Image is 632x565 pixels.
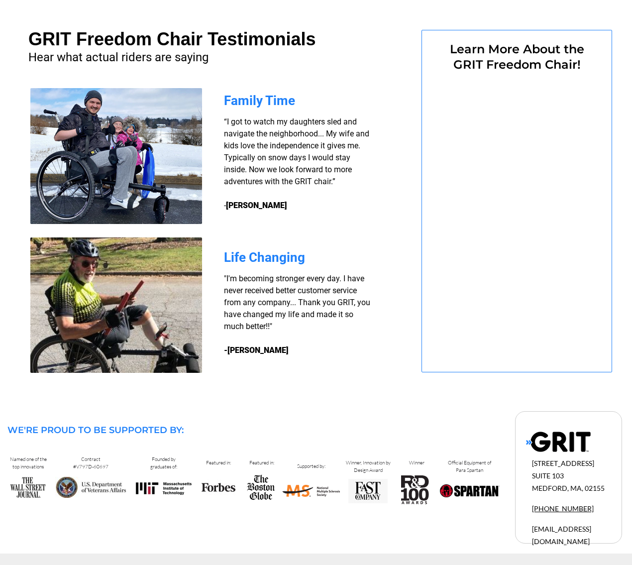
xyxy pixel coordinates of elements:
[448,459,491,473] span: Official Equipment of Para Spartan
[224,117,369,210] span: “I got to watch my daughters sled and navigate the neighborhood... My wife and kids love the inde...
[10,456,47,470] span: Named one of the top innovations
[532,471,564,480] span: SUITE 103
[532,525,591,546] span: [EMAIL_ADDRESS][DOMAIN_NAME]
[532,504,594,513] a: [PHONE_NUMBER]
[206,459,231,466] span: Featured in:
[409,459,424,466] span: Winner
[450,42,584,72] span: Learn More About the GRIT Freedom Chair!
[28,50,209,64] span: Hear what actual riders are saying
[346,459,391,473] span: Winner, Innovation by Design Award
[224,250,305,265] span: Life Changing
[532,459,594,467] span: [STREET_ADDRESS]
[532,484,605,492] span: MEDFORD, MA, 02155
[438,78,595,351] iframe: Form 1
[224,93,295,108] span: Family Time
[150,456,177,470] span: Founded by graduates of:
[224,345,289,355] strong: -[PERSON_NAME]
[226,201,287,210] strong: [PERSON_NAME]
[7,425,184,436] span: WE'RE PROUD TO BE SUPPORTED BY:
[28,29,316,49] span: GRIT Freedom Chair Testimonials
[249,459,274,466] span: Featured in:
[73,456,108,470] span: Contract #V797D-60697
[224,274,370,331] span: "I'm becoming stronger every day. I have never received better customer service from any company....
[297,463,325,469] span: Supported by:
